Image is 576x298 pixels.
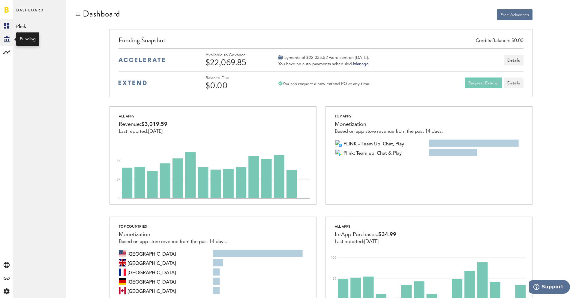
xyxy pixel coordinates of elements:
a: Details [504,78,523,88]
img: extend-medium-blue-logo.svg [118,81,147,85]
div: Available to Advance [205,53,262,58]
div: Based on app store revenue from the past 14 days. [335,129,443,134]
div: Based on app store revenue from the past 14 days. [119,239,227,245]
div: Last reported: [119,129,167,134]
img: de.svg [119,278,126,285]
iframe: Opens a widget where you can find more information [529,280,570,295]
span: Canada [127,287,176,294]
div: You have no auto-payments scheduled. [278,61,369,67]
text: 2K [117,178,121,181]
img: fr.svg [119,269,126,276]
div: $22,069.85 [205,58,262,67]
text: 0 [118,197,120,200]
span: United States [127,250,176,257]
button: Details [504,55,523,65]
img: yjWeWNylWFFRpoLgQUVyPxDfqq3O9dYRdTPZuGJDCjwwvEkrzxOBN5oUuC_igxwX6w [335,149,342,156]
div: Payments of $22,035.52 were sent on [DATE]. [278,55,369,60]
span: United Kingdom [127,259,176,266]
div: Funding [20,36,36,42]
div: All apps [335,223,396,230]
img: us.svg [119,250,126,257]
span: France [127,269,176,276]
div: Dashboard [83,9,120,19]
div: Monetization [119,230,227,239]
div: Top apps [335,113,443,120]
img: 21.png [339,144,342,147]
div: All apps [119,113,167,120]
img: 100x100bb_s8d0GN8.jpg [335,140,342,147]
img: gb.svg [119,259,126,266]
div: Credits Balance: $0.00 [476,38,523,44]
span: Admin [16,30,63,37]
div: In-App Purchases: [335,230,396,239]
div: $0.00 [205,81,262,90]
span: $3,019.59 [141,122,167,127]
div: Funding Snapshot [118,35,523,48]
button: Request Extend [465,78,502,88]
span: [DATE] [148,129,163,134]
text: 100 [331,256,336,259]
img: 17.png [339,153,342,156]
span: PLINK – Team Up, Chat, Play [343,140,404,147]
span: [DATE] [364,239,379,244]
text: 50 [333,277,336,280]
div: Balance Due [205,76,262,81]
div: Revenue: [119,120,167,129]
button: Free Advances [497,9,532,20]
img: ca.svg [119,287,126,294]
img: accelerate-medium-blue-logo.svg [118,58,165,62]
div: Last reported: [335,239,396,245]
span: Dashboard [16,7,44,19]
span: $34.99 [378,232,396,237]
a: Manage [353,62,369,66]
text: 4K [117,160,121,163]
span: Plink [16,23,63,30]
span: Plink: Team up, Chat & Play [343,149,402,156]
div: Top countries [119,223,227,230]
span: Germany [127,278,176,285]
div: Monetization [335,120,443,129]
div: You can request a new Extend PO at any time. [278,81,370,87]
